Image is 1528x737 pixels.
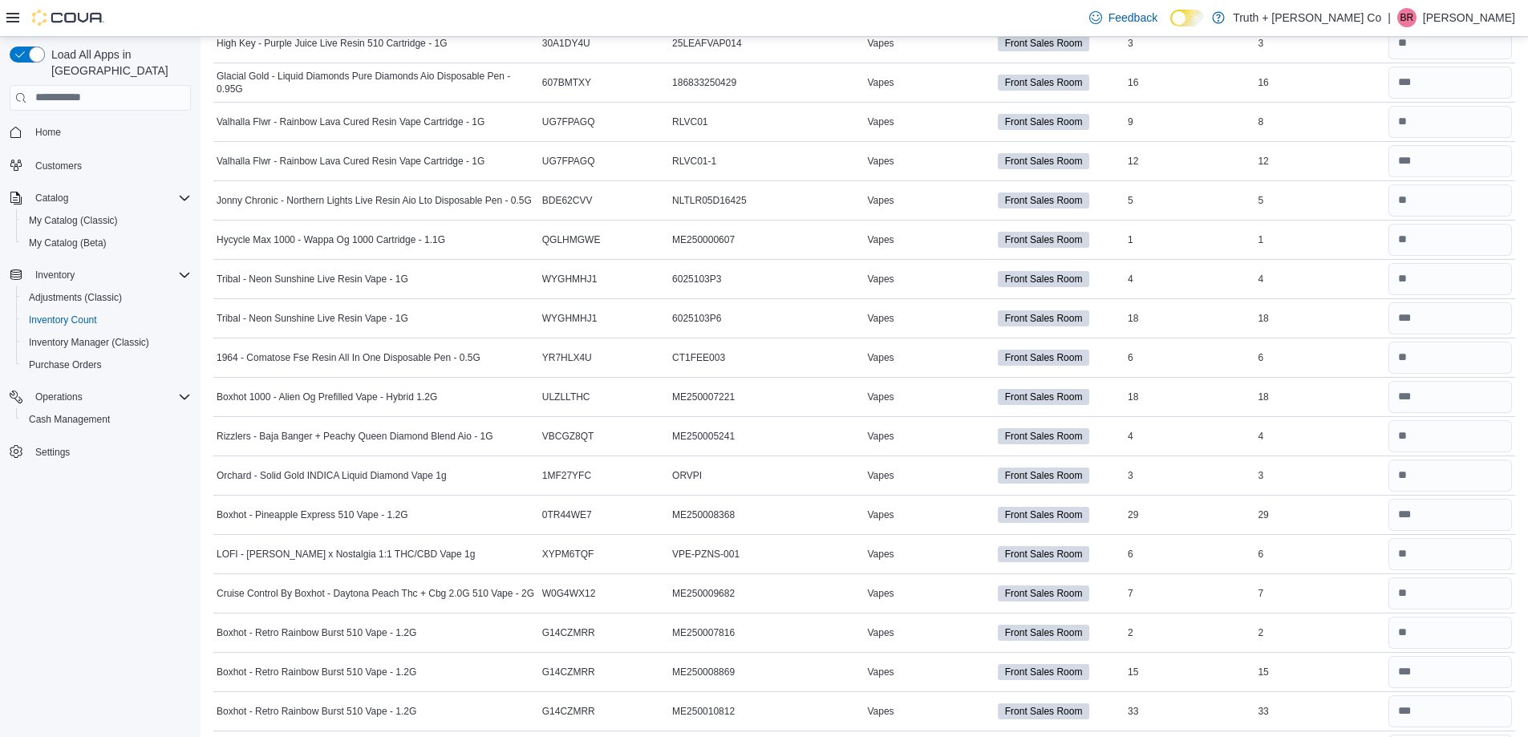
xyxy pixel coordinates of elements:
div: 3 [1254,466,1384,485]
span: Settings [35,446,70,459]
button: Inventory Count [16,309,197,331]
div: 3 [1125,34,1254,53]
span: Inventory Count [22,310,191,330]
span: Front Sales Room [1005,390,1083,404]
button: Inventory [29,265,81,285]
span: BDE62CVV [542,194,593,207]
img: Cova [32,10,104,26]
span: Feedback [1109,10,1157,26]
span: My Catalog (Classic) [22,211,191,230]
span: Front Sales Room [1005,626,1083,640]
div: VPE-PZNS-001 [669,545,864,564]
div: 5 [1125,191,1254,210]
div: 3 [1125,466,1254,485]
span: Front Sales Room [1005,508,1083,522]
span: Front Sales Room [1005,154,1083,168]
span: VBCGZ8QT [542,430,594,443]
span: Inventory [35,269,75,281]
span: Inventory Count [29,314,97,326]
div: NLTLR05D16425 [669,191,864,210]
div: 186833250429 [669,73,864,92]
div: ME250005241 [669,427,864,446]
span: Front Sales Room [998,153,1090,169]
span: LOFI - [PERSON_NAME] x Nostalgia 1:1 THC/CBD Vape 1g [217,548,475,561]
button: Catalog [29,188,75,208]
span: Cash Management [29,413,110,426]
div: 15 [1254,662,1384,682]
a: Inventory Count [22,310,103,330]
span: My Catalog (Beta) [29,237,107,249]
span: Valhalla Flwr - Rainbow Lava Cured Resin Vape Cartridge - 1G [217,115,484,128]
a: Home [29,123,67,142]
span: Vapes [867,469,894,482]
button: Home [3,120,197,144]
span: Vapes [867,351,894,364]
span: Vapes [867,626,894,639]
button: My Catalog (Beta) [16,232,197,254]
div: 16 [1254,73,1384,92]
span: Boxhot - Retro Rainbow Burst 510 Vape - 1.2G [217,626,416,639]
span: Front Sales Room [1005,547,1083,561]
a: Settings [29,443,76,462]
span: Tribal - Neon Sunshine Live Resin Vape - 1G [217,312,408,325]
span: Front Sales Room [1005,115,1083,129]
div: ME250008869 [669,662,864,682]
span: Vapes [867,233,894,246]
div: 15 [1125,662,1254,682]
span: Cash Management [22,410,191,429]
span: High Key - Purple Juice Live Resin 510 Cartridge - 1G [217,37,447,50]
span: Glacial Gold - Liquid Diamonds Pure Diamonds Aio Disposable Pen - 0.95G [217,70,536,95]
span: Front Sales Room [998,310,1090,326]
span: Vapes [867,548,894,561]
div: RLVC01 [669,112,864,132]
span: Home [35,126,61,139]
span: Operations [35,391,83,403]
span: WYGHMHJ1 [542,312,598,325]
div: CT1FEE003 [669,348,864,367]
span: Boxhot - Retro Rainbow Burst 510 Vape - 1.2G [217,666,416,678]
span: Front Sales Room [998,75,1090,91]
a: Customers [29,156,88,176]
a: My Catalog (Beta) [22,233,113,253]
span: Catalog [35,192,68,204]
span: 0TR44WE7 [542,508,592,521]
button: Customers [3,153,197,176]
span: Inventory Manager (Classic) [22,333,191,352]
span: Boxhot 1000 - Alien Og Prefilled Vape - Hybrid 1.2G [217,391,437,403]
span: Vapes [867,155,894,168]
span: 1MF27YFC [542,469,591,482]
span: Settings [29,442,191,462]
a: Adjustments (Classic) [22,288,128,307]
span: Vapes [867,76,894,89]
span: Front Sales Room [998,546,1090,562]
span: BR [1400,8,1414,27]
span: 607BMTXY [542,76,591,89]
span: QGLHMGWE [542,233,601,246]
span: Front Sales Room [1005,665,1083,679]
span: Front Sales Room [998,192,1090,209]
div: 6 [1125,545,1254,564]
span: Vapes [867,312,894,325]
div: 1 [1125,230,1254,249]
span: Inventory [29,265,191,285]
span: Customers [29,155,191,175]
span: Home [29,122,191,142]
span: Operations [29,387,191,407]
div: 6 [1254,545,1384,564]
span: Rizzlers - Baja Banger + Peachy Queen Diamond Blend Aio - 1G [217,430,493,443]
div: 18 [1125,387,1254,407]
span: G14CZMRR [542,705,595,718]
div: ME250000607 [669,230,864,249]
div: 6 [1125,348,1254,367]
span: Front Sales Room [998,625,1090,641]
span: Vapes [867,705,894,718]
div: 4 [1254,427,1384,446]
span: Cruise Control By Boxhot - Daytona Peach Thc + Cbg 2.0G 510 Vape - 2G [217,587,534,600]
span: Jonny Chronic - Northern Lights Live Resin Aio Lto Disposable Pen - 0.5G [217,194,532,207]
div: 29 [1125,505,1254,524]
span: My Catalog (Classic) [29,214,118,227]
span: Front Sales Room [1005,468,1083,483]
span: Front Sales Room [998,664,1090,680]
span: Inventory Manager (Classic) [29,336,149,349]
div: 29 [1254,505,1384,524]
